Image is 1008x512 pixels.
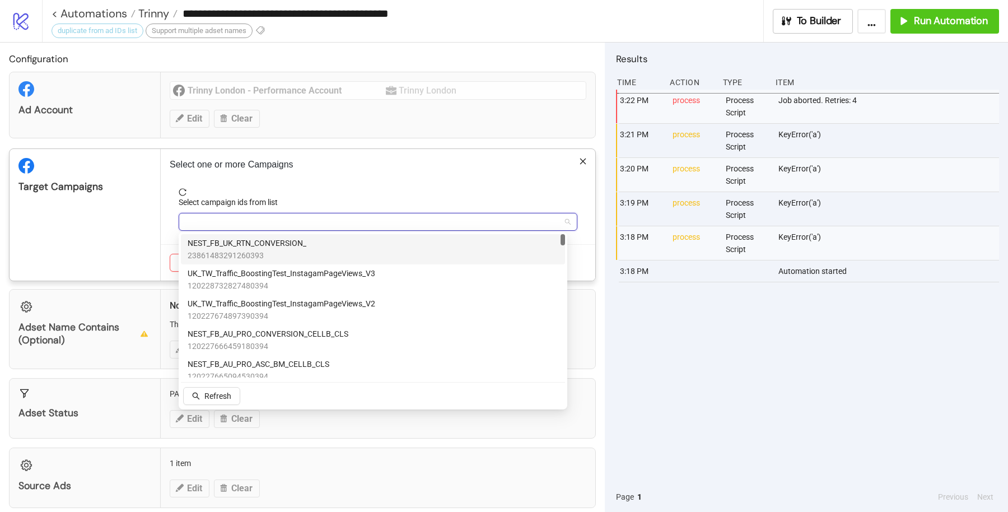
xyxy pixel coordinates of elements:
[777,226,1002,260] div: KeyError('a')
[136,8,178,19] a: Trinny
[914,15,988,27] span: Run Automation
[185,215,188,229] input: Select campaign ids from list
[974,491,997,503] button: Next
[619,226,664,260] div: 3:18 PM
[170,158,586,171] p: Select one or more Campaigns
[725,124,769,157] div: Process Script
[136,6,169,21] span: Trinny
[722,72,767,93] div: Type
[52,24,143,38] div: duplicate from ad IDs list
[181,264,565,295] div: UK_TW_Traffic_BoostingTest_InstagamPageViews_V3
[188,358,329,370] span: NEST_FB_AU_PRO_ASC_BM_CELLB_CLS
[188,267,375,280] span: UK_TW_Traffic_BoostingTest_InstagamPageViews_V3
[188,249,306,262] span: 23861483291260393
[18,180,151,193] div: Target Campaigns
[181,325,565,355] div: NEST_FB_AU_PRO_CONVERSION_CELLB_CLS
[935,491,972,503] button: Previous
[9,52,596,66] h2: Configuration
[725,226,769,260] div: Process Script
[671,124,716,157] div: process
[797,15,842,27] span: To Builder
[619,192,664,226] div: 3:19 PM
[671,90,716,123] div: process
[671,226,716,260] div: process
[777,158,1002,192] div: KeyError('a')
[773,9,853,34] button: To Builder
[181,234,565,264] div: NEST_FB_UK_RTN_CONVERSION_
[671,192,716,226] div: process
[188,328,348,340] span: NEST_FB_AU_PRO_CONVERSION_CELLB_CLS
[188,237,306,249] span: NEST_FB_UK_RTN_CONVERSION_
[183,387,240,405] button: Refresh
[890,9,999,34] button: Run Automation
[188,310,375,322] span: 120227674897390394
[774,72,999,93] div: Item
[619,90,664,123] div: 3:22 PM
[725,158,769,192] div: Process Script
[188,340,348,352] span: 120227666459180394
[616,491,634,503] span: Page
[725,90,769,123] div: Process Script
[671,158,716,192] div: process
[188,370,329,383] span: 120227665094530394
[777,90,1002,123] div: Job aborted. Retries: 4
[634,491,645,503] button: 1
[579,157,587,165] span: close
[181,295,565,325] div: UK_TW_Traffic_BoostingTest_InstagamPageViews_V2
[777,124,1002,157] div: KeyError('a')
[619,158,664,192] div: 3:20 PM
[170,254,211,272] button: Cancel
[777,192,1002,226] div: KeyError('a')
[179,196,285,208] label: Select campaign ids from list
[188,280,375,292] span: 120228732827480394
[669,72,713,93] div: Action
[52,8,136,19] a: < Automations
[725,192,769,226] div: Process Script
[619,124,664,157] div: 3:21 PM
[192,392,200,400] span: search
[204,392,231,401] span: Refresh
[146,24,253,38] div: Support multiple adset names
[181,355,565,385] div: NEST_FB_AU_PRO_ASC_BM_CELLB_CLS
[616,72,661,93] div: Time
[179,188,577,196] span: reload
[619,260,664,282] div: 3:18 PM
[777,260,1002,282] div: Automation started
[857,9,886,34] button: ...
[616,52,999,66] h2: Results
[188,297,375,310] span: UK_TW_Traffic_BoostingTest_InstagamPageViews_V2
